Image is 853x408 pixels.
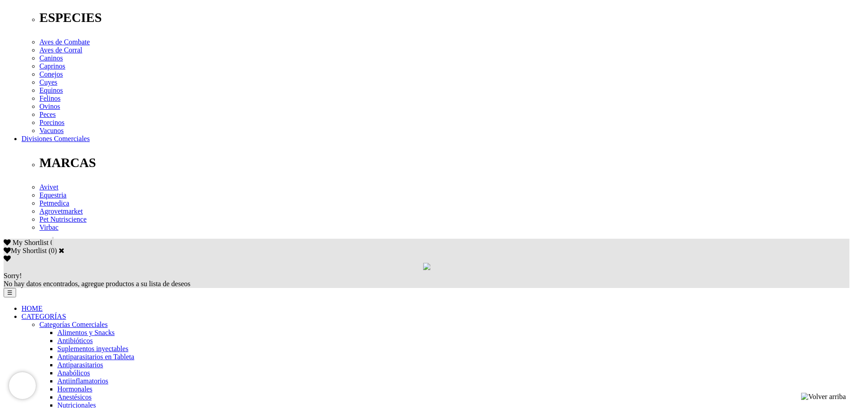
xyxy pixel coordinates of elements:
a: Caninos [39,54,63,62]
a: Equinos [39,86,63,94]
a: Petmedica [39,199,69,207]
a: Peces [39,111,56,118]
img: Volver arriba [801,393,846,401]
a: Antibióticos [57,337,93,344]
div: No hay datos encontrados, agregue productos a su lista de deseos [4,272,849,288]
a: Anabólicos [57,369,90,377]
span: Sorry! [4,272,22,279]
a: Pet Nutriscience [39,215,86,223]
span: My Shortlist [13,239,48,246]
a: Antiparasitarios en Tableta [57,353,134,361]
a: Categorías Comerciales [39,321,107,328]
a: Vacunos [39,127,64,134]
iframe: Brevo live chat [9,372,36,399]
a: Aves de Corral [39,46,82,54]
p: MARCAS [39,155,849,170]
button: ☰ [4,288,16,297]
a: Suplementos inyectables [57,345,129,352]
a: Equestria [39,191,66,199]
span: ( ) [48,247,57,254]
label: 0 [51,247,55,254]
a: Conejos [39,70,63,78]
a: Hormonales [57,385,92,393]
label: My Shortlist [4,247,47,254]
span: 0 [50,239,54,246]
img: loading.gif [423,263,430,270]
a: Antiinflamatorios [57,377,108,385]
a: CATEGORÍAS [21,313,66,320]
a: Agrovetmarket [39,207,83,215]
a: Porcinos [39,119,64,126]
a: Anestésicos [57,393,91,401]
a: Felinos [39,94,60,102]
a: HOME [21,305,43,312]
a: Caprinos [39,62,65,70]
p: ESPECIES [39,10,849,25]
a: Antiparasitarios [57,361,103,369]
a: Aves de Combate [39,38,90,46]
a: Avivet [39,183,58,191]
a: Divisiones Comerciales [21,135,90,142]
a: Cuyes [39,78,57,86]
a: Cerrar [59,247,64,254]
a: Alimentos y Snacks [57,329,115,336]
a: Virbac [39,223,59,231]
a: Ovinos [39,103,60,110]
